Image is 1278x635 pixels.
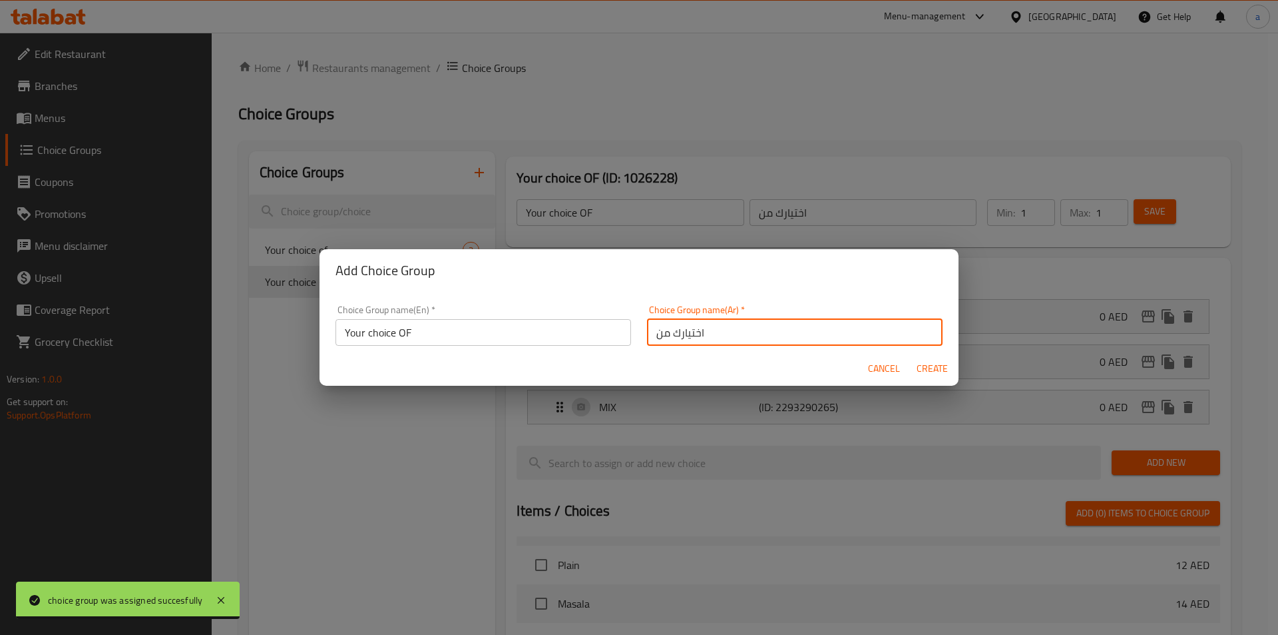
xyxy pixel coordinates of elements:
[911,356,953,381] button: Create
[868,360,900,377] span: Cancel
[647,319,943,346] input: Please enter Choice Group name(ar)
[48,593,202,608] div: choice group was assigned succesfully
[863,356,905,381] button: Cancel
[335,260,943,281] h2: Add Choice Group
[916,360,948,377] span: Create
[335,319,631,346] input: Please enter Choice Group name(en)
